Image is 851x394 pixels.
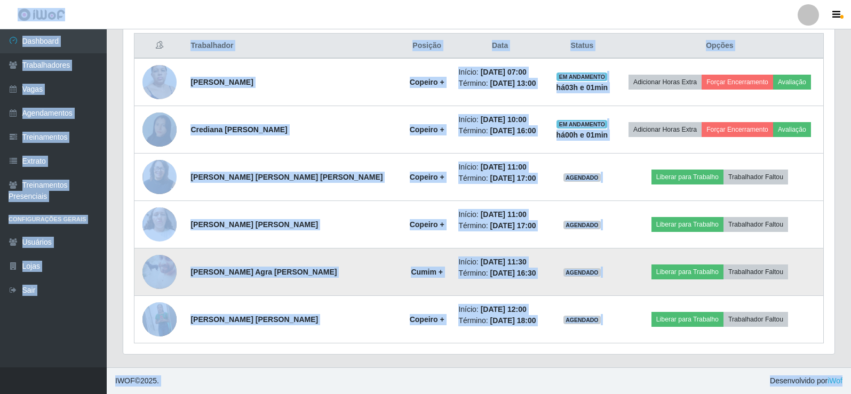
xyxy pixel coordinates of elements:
li: Término: [458,78,542,89]
li: Término: [458,268,542,279]
span: AGENDADO [563,221,601,229]
span: AGENDADO [563,173,601,182]
button: Liberar para Trabalho [651,312,723,327]
li: Início: [458,114,542,125]
button: Adicionar Horas Extra [629,122,702,137]
span: AGENDADO [563,316,601,324]
strong: Crediana [PERSON_NAME] [190,125,287,134]
span: EM ANDAMENTO [556,120,607,128]
th: Data [452,34,548,59]
strong: [PERSON_NAME] [PERSON_NAME] [190,315,318,324]
button: Avaliação [773,122,811,137]
time: [DATE] 16:30 [490,269,536,277]
strong: [PERSON_NAME] Agra [PERSON_NAME] [190,268,337,276]
time: [DATE] 16:00 [490,126,536,135]
time: [DATE] 11:00 [481,163,527,171]
span: Desenvolvido por [770,375,842,387]
button: Liberar para Trabalho [651,170,723,184]
time: [DATE] 18:00 [490,316,536,325]
span: IWOF [115,376,135,385]
img: 1734471784687.jpeg [142,298,177,341]
strong: [PERSON_NAME] [190,78,253,86]
li: Início: [458,67,542,78]
span: AGENDADO [563,268,601,277]
button: Liberar para Trabalho [651,264,723,279]
time: [DATE] 07:00 [481,68,527,76]
li: Término: [458,125,542,136]
strong: Copeiro + [410,125,444,134]
button: Adicionar Horas Extra [629,75,702,90]
strong: há 03 h e 01 min [556,83,608,92]
li: Término: [458,220,542,231]
strong: Copeiro + [410,220,444,229]
time: [DATE] 17:00 [490,174,536,182]
strong: [PERSON_NAME] [PERSON_NAME] [PERSON_NAME] [190,173,383,181]
li: Término: [458,315,542,326]
li: Início: [458,162,542,173]
button: Trabalhador Faltou [723,312,788,327]
button: Avaliação [773,75,811,90]
li: Início: [458,304,542,315]
th: Trabalhador [184,34,402,59]
button: Forçar Encerramento [702,75,773,90]
th: Posição [402,34,452,59]
img: 1750954658696.jpeg [142,202,177,247]
strong: há 00 h e 01 min [556,131,608,139]
strong: Copeiro + [410,173,444,181]
th: Opções [616,34,824,59]
th: Status [548,34,616,59]
img: 1680531528548.jpeg [142,251,177,293]
li: Término: [458,173,542,184]
img: 1701877774523.jpeg [142,59,177,104]
time: [DATE] 17:00 [490,221,536,230]
span: © 2025 . [115,375,159,387]
img: 1755289367859.jpeg [142,99,177,160]
a: iWof [828,376,842,385]
button: Trabalhador Faltou [723,170,788,184]
strong: [PERSON_NAME] [PERSON_NAME] [190,220,318,229]
button: Liberar para Trabalho [651,217,723,232]
img: 1720054938864.jpeg [142,157,177,197]
time: [DATE] 12:00 [481,305,527,313]
time: [DATE] 10:00 [481,115,527,124]
span: EM ANDAMENTO [556,73,607,81]
button: Trabalhador Faltou [723,264,788,279]
button: Trabalhador Faltou [723,217,788,232]
time: [DATE] 13:00 [490,79,536,87]
li: Início: [458,256,542,268]
time: [DATE] 11:00 [481,210,527,219]
li: Início: [458,209,542,220]
time: [DATE] 11:30 [481,258,527,266]
strong: Copeiro + [410,78,444,86]
strong: Cumim + [411,268,443,276]
strong: Copeiro + [410,315,444,324]
button: Forçar Encerramento [702,122,773,137]
img: CoreUI Logo [18,8,65,21]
